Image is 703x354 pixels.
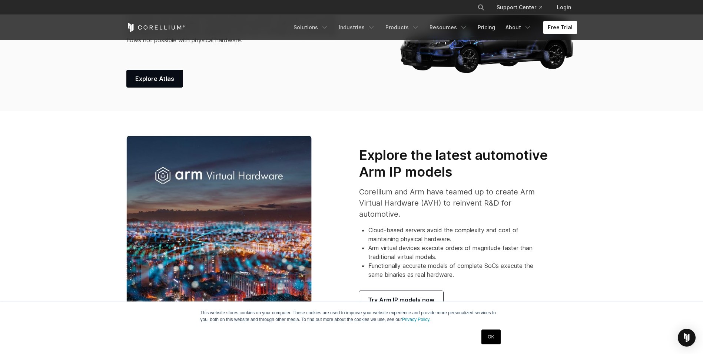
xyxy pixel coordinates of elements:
li: Functionally accurate models of complete SoCs execute the same binaries as real hardware. [368,261,549,279]
div: Navigation Menu [468,1,577,14]
span: Corellium and Arm have teamed up to create Arm Virtual Hardware (AVH) to reinvent R&D for automot... [359,187,535,219]
a: Try Arm IP models now [359,291,443,309]
a: Solutions [289,21,333,34]
button: Search [474,1,488,14]
div: Open Intercom Messenger [678,329,696,347]
a: OK [481,330,500,344]
span: Try Arm IP models now [368,295,434,304]
li: Cloud-based servers avoid the complexity and cost of maintaining physical hardware. [368,226,549,243]
span: Explore Atlas [135,74,174,83]
li: Arm virtual devices execute orders of magnitude faster than traditional virtual models. [368,243,549,261]
h3: Explore the latest automotive Arm IP models [359,147,549,180]
a: Login [551,1,577,14]
a: Free Trial [543,21,577,34]
a: About [501,21,536,34]
a: Explore Atlas [126,70,183,88]
a: Pricing [473,21,500,34]
a: Products [381,21,424,34]
img: Arm Virtual Hardware image 1 [126,135,312,321]
div: Navigation Menu [289,21,577,34]
p: This website stores cookies on your computer. These cookies are used to improve your website expe... [200,309,503,323]
a: Resources [425,21,472,34]
a: Support Center [491,1,548,14]
a: Industries [334,21,379,34]
a: Corellium Home [126,23,185,32]
a: Privacy Policy. [402,317,431,322]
